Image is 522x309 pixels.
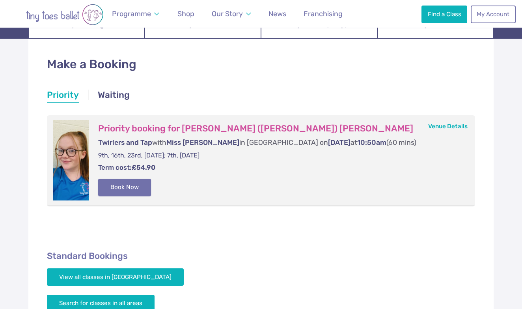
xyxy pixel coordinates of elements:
a: Waiting [98,89,130,103]
a: Shop [174,5,198,23]
span: Our Story [212,9,243,18]
span: 10:50am [357,139,386,146]
a: View all classes in [GEOGRAPHIC_DATA] [47,268,184,286]
span: Twirlers and Tap [98,139,152,146]
span: [DATE] [328,139,350,146]
img: tiny toes ballet [9,4,120,25]
span: Programme [112,9,151,18]
strong: £54.90 [132,163,155,171]
span: News [268,9,286,18]
h3: Priority booking for [PERSON_NAME] ([PERSON_NAME]) [PERSON_NAME] [98,123,459,134]
a: My Account [471,6,516,23]
p: 9th, 16th, 23rd, [DATE]; 7th, [DATE] [98,151,459,160]
p: Term cost: [98,163,459,172]
button: Book Now [98,179,151,196]
a: Programme [108,5,163,23]
span: Shop [177,9,194,18]
h2: Standard Bookings [47,251,475,262]
span: Miss [PERSON_NAME] [166,139,239,146]
p: with in [GEOGRAPHIC_DATA] on at (60 mins) [98,138,459,148]
h1: Make a Booking [47,56,475,73]
a: Find a Class [421,6,467,23]
span: Franchising [304,9,343,18]
a: Our Story [208,5,255,23]
a: Venue Details [428,123,468,130]
a: News [265,5,290,23]
a: Franchising [300,5,346,23]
